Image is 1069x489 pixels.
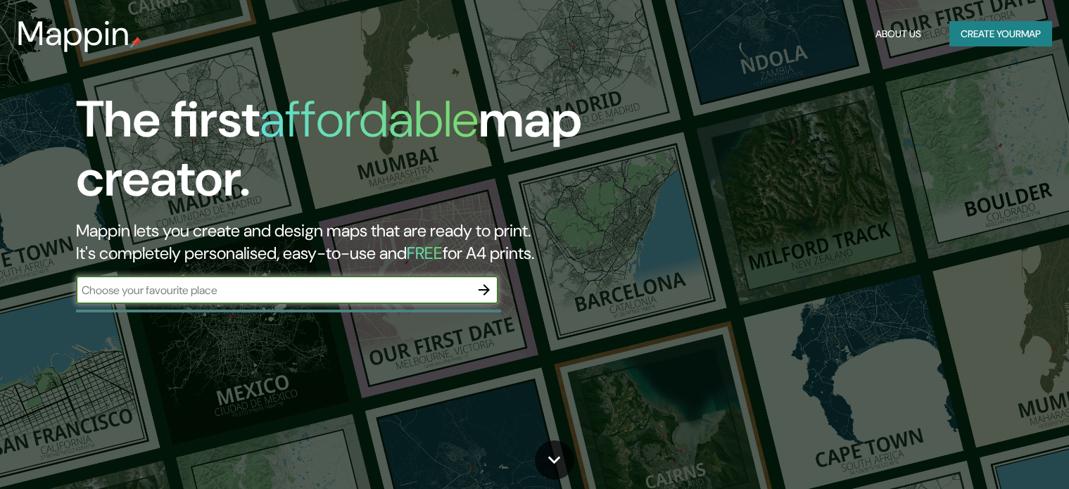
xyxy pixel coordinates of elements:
h2: Mappin lets you create and design maps that are ready to print. It's completely personalised, eas... [76,220,611,265]
h1: affordable [260,87,479,152]
img: mappin-pin [130,37,141,48]
h5: FREE [407,242,443,264]
button: About Us [870,21,927,47]
h3: Mappin [17,14,130,53]
button: Create yourmap [949,21,1052,47]
input: Choose your favourite place [76,282,470,298]
h1: The first map creator. [76,90,611,220]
